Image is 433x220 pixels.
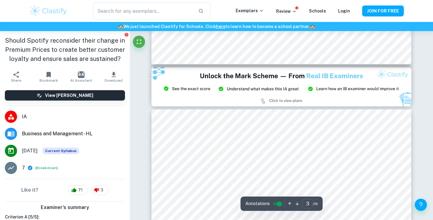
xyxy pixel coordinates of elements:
[151,67,411,106] img: Ad
[5,90,125,101] button: View [PERSON_NAME]
[91,185,109,195] div: 3
[362,5,404,16] button: JOIN FOR FREE
[133,36,145,48] button: Fullscreen
[65,68,98,85] button: AI Assistant
[338,9,350,13] a: Login
[35,165,58,171] span: ( )
[22,164,25,172] p: 7
[97,187,107,193] span: 3
[22,113,125,120] span: IA
[105,78,123,83] span: Download
[43,147,79,154] span: Current Syllabus
[1,23,432,30] h6: We just launched Clastify for Schools. Click to learn how to become a school partner.
[415,199,427,211] button: Help and Feedback
[22,130,125,137] span: Business and Management - HL
[70,78,92,83] span: AI Assistant
[22,147,38,154] span: [DATE]
[78,71,85,78] img: AI Assistant
[118,24,123,29] span: 🏫
[75,187,86,193] span: 71
[68,185,88,195] div: 71
[40,78,58,83] span: Bookmark
[11,78,21,83] span: Share
[43,147,79,154] div: This exemplar is based on the current syllabus. Feel free to refer to it for inspiration/ideas wh...
[310,24,315,29] span: 🏫
[36,165,57,171] button: Breakdown
[216,24,225,29] a: here
[97,68,130,85] button: Download
[124,32,129,37] button: Report issue
[313,201,318,207] span: / 19
[29,5,68,17] img: Clastify logo
[245,200,270,207] span: Annotations
[45,92,93,99] h6: View [PERSON_NAME]
[93,2,193,20] input: Search for any exemplars...
[276,8,297,15] p: Review
[2,204,127,211] h6: Examiner's summary
[309,9,326,13] a: Schools
[21,186,38,194] h6: Like it?
[5,36,125,63] h1: Should Spotify reconsider their change in Premium Prices to create better customer loyalty and en...
[236,7,264,14] p: Exemplars
[33,68,65,85] button: Bookmark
